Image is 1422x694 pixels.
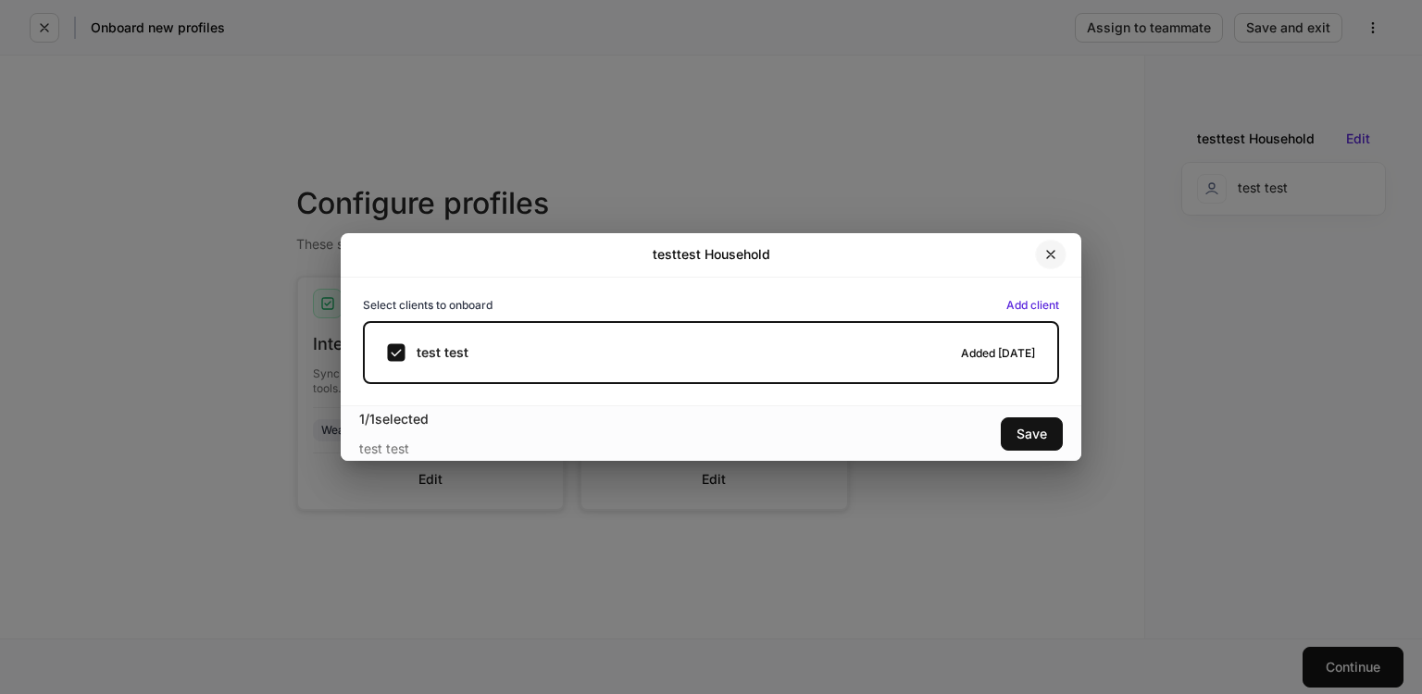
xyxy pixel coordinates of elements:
h5: test test [417,343,468,362]
button: Add client [1006,300,1059,311]
h2: testtest Household [653,245,770,264]
h6: Select clients to onboard [363,296,493,314]
div: 1 / 1 selected [359,410,711,428]
label: test testAdded [DATE] [363,321,1059,384]
h6: Added [DATE] [961,344,1035,362]
div: Save [1017,428,1047,440]
div: test test [359,428,711,458]
button: Save [1001,417,1063,451]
